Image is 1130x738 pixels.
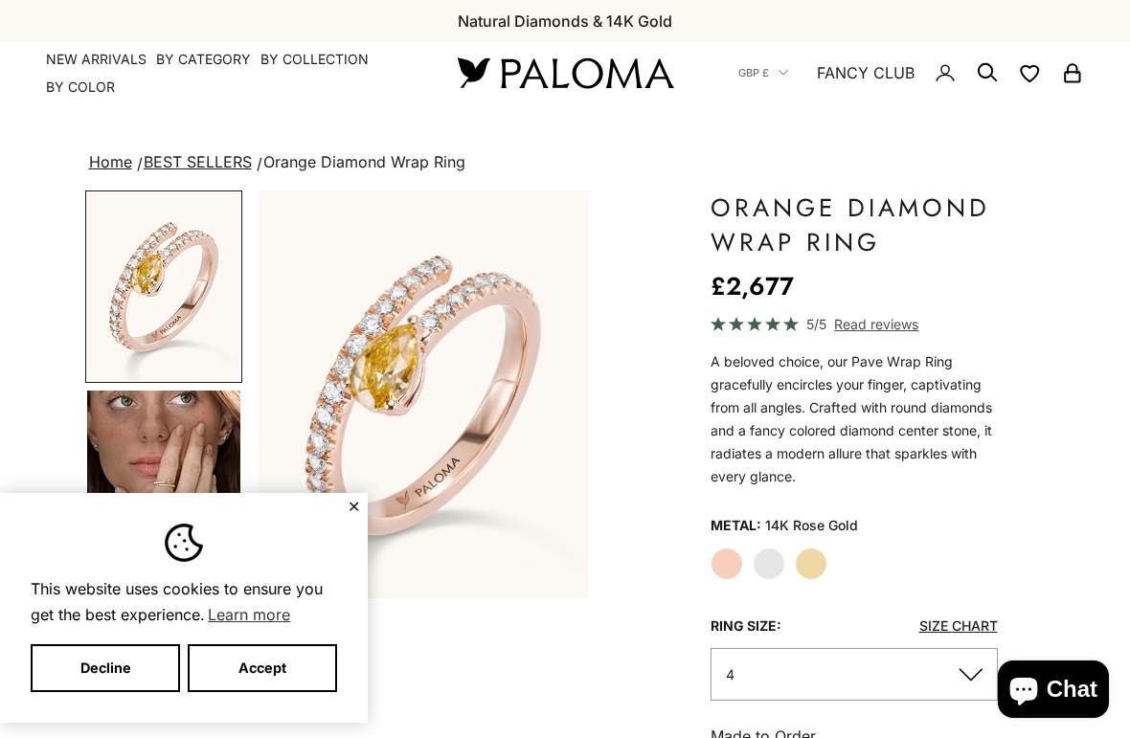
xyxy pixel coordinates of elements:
[738,42,1084,103] nav: Secondary navigation
[726,666,734,682] span: 4
[458,9,672,34] p: Natural Diamonds & 14K Gold
[46,78,115,97] summary: By Color
[85,149,1046,176] nav: breadcrumbs
[258,190,588,598] div: Item 1 of 18
[258,190,588,598] img: #RoseGold
[711,267,794,305] sale-price: £2,677
[711,511,761,540] legend: Metal:
[89,152,132,171] a: Home
[711,350,998,488] div: A beloved choice, our Pave Wrap Ring gracefully encircles your finger, captivating from all angle...
[834,313,918,335] span: Read reviews
[87,391,240,580] img: #YellowGold #RoseGold #WhiteGold
[711,190,998,259] h1: Orange Diamond Wrap Ring
[738,64,769,81] span: GBP £
[85,389,242,582] button: Go to item 4
[31,577,337,629] span: This website uses cookies to ensure you get the best experience.
[260,50,369,69] summary: By Collection
[806,313,826,335] span: 5/5
[711,612,781,640] legend: Ring Size:
[31,644,180,692] button: Decline
[711,648,998,701] button: 4
[144,152,252,171] a: BEST SELLERS
[263,152,465,171] span: Orange Diamond Wrap Ring
[817,60,915,85] a: FANCY CLUB
[188,644,337,692] button: Accept
[165,524,203,562] img: Cookie banner
[205,600,293,629] a: Learn more
[765,511,858,540] variant-option-value: 14K Rose Gold
[87,192,240,381] img: #RoseGold
[711,313,998,335] a: 5/5 Read reviews
[85,190,242,383] button: Go to item 1
[348,501,360,512] button: Close
[738,64,788,81] button: GBP £
[46,50,147,69] a: NEW ARRIVALS
[156,50,251,69] summary: By Category
[919,617,998,634] a: Size Chart
[46,50,412,97] nav: Primary navigation
[992,660,1115,723] inbox-online-store-chat: Shopify online store chat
